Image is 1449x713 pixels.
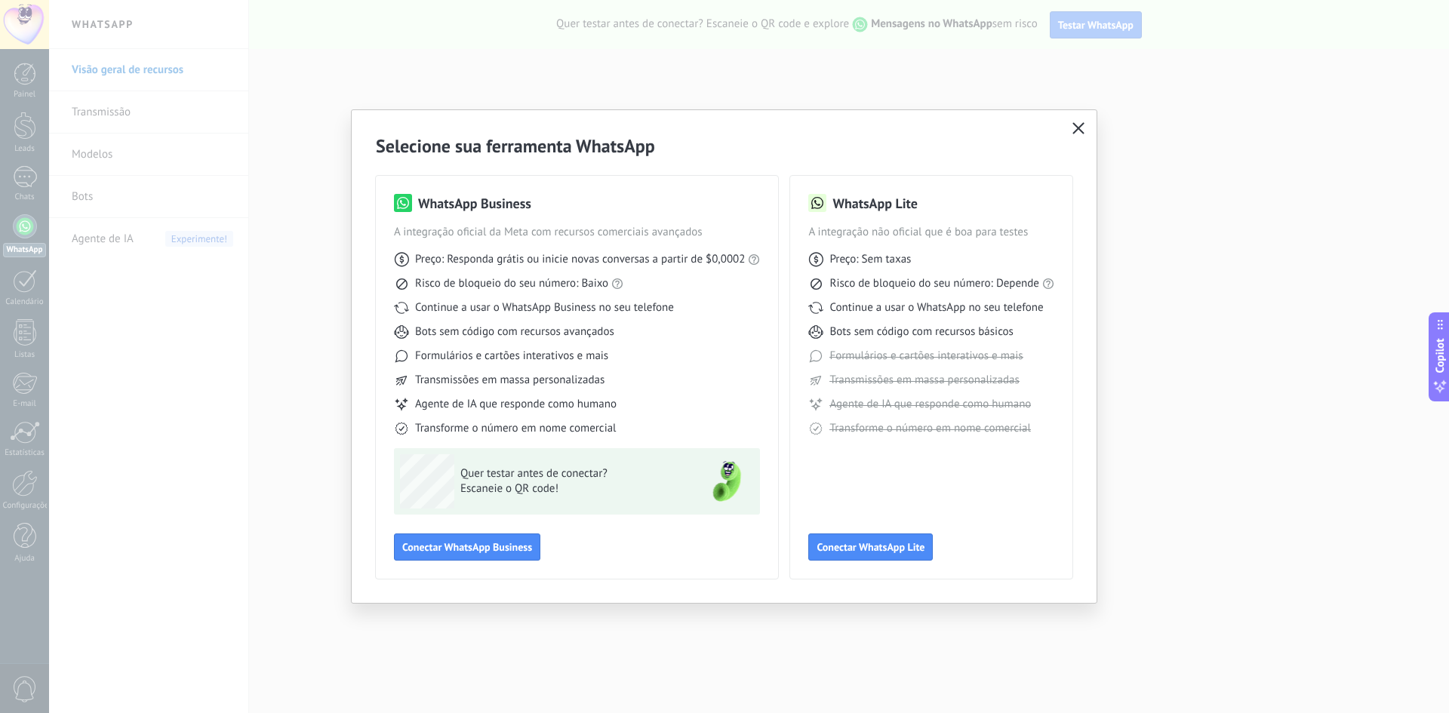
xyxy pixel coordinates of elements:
[829,300,1043,315] span: Continue a usar o WhatsApp no seu telefone
[415,276,608,291] span: Risco de bloqueio do seu número: Baixo
[700,454,754,509] img: green-phone.png
[415,349,608,364] span: Formulários e cartões interativos e mais
[829,421,1030,436] span: Transforme o número em nome comercial
[415,421,616,436] span: Transforme o número em nome comercial
[829,349,1023,364] span: Formulários e cartões interativos e mais
[415,373,605,388] span: Transmissões em massa personalizadas
[808,533,933,561] button: Conectar WhatsApp Lite
[460,466,681,481] span: Quer testar antes de conectar?
[415,397,617,412] span: Agente de IA que responde como humano
[415,324,614,340] span: Bots sem código com recursos avançados
[829,252,911,267] span: Preço: Sem taxas
[402,542,532,552] span: Conectar WhatsApp Business
[415,300,674,315] span: Continue a usar o WhatsApp Business no seu telefone
[376,134,1072,158] h2: Selecione sua ferramenta WhatsApp
[415,252,745,267] span: Preço: Responda grátis ou inicie novas conversas a partir de $0,0002
[832,194,917,213] h3: WhatsApp Lite
[394,533,540,561] button: Conectar WhatsApp Business
[1432,338,1447,373] span: Copilot
[829,276,1039,291] span: Risco de bloqueio do seu número: Depende
[394,225,760,240] span: A integração oficial da Meta com recursos comerciais avançados
[460,481,681,496] span: Escaneie o QR code!
[817,542,924,552] span: Conectar WhatsApp Lite
[829,397,1031,412] span: Agente de IA que responde como humano
[808,225,1054,240] span: A integração não oficial que é boa para testes
[418,194,531,213] h3: WhatsApp Business
[829,373,1019,388] span: Transmissões em massa personalizadas
[829,324,1013,340] span: Bots sem código com recursos básicos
